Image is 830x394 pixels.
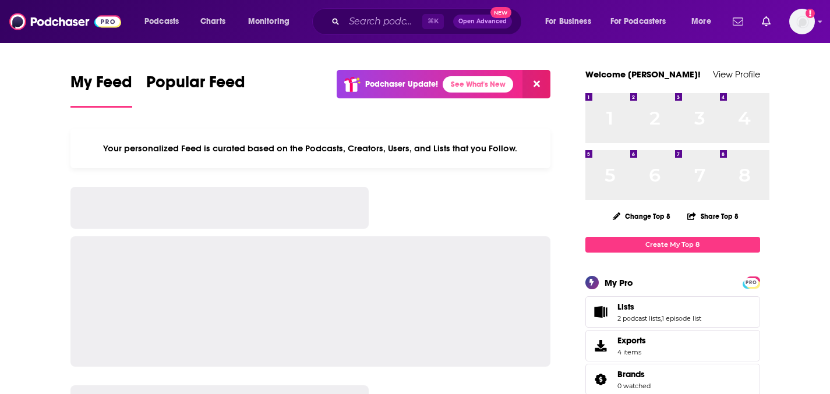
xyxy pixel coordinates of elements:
[136,12,194,31] button: open menu
[789,9,815,34] img: User Profile
[589,338,613,354] span: Exports
[589,371,613,388] a: Brands
[9,10,121,33] img: Podchaser - Follow, Share and Rate Podcasts
[70,72,132,99] span: My Feed
[585,330,760,361] a: Exports
[605,277,633,288] div: My Pro
[617,348,646,356] span: 4 items
[687,205,739,228] button: Share Top 8
[585,237,760,253] a: Create My Top 8
[490,7,511,18] span: New
[617,301,701,312] a: Lists
[683,12,726,31] button: open menu
[617,369,645,379] span: Brands
[757,12,775,31] a: Show notifications dropdown
[458,19,507,24] span: Open Advanced
[713,69,760,80] a: View Profile
[193,12,232,31] a: Charts
[789,9,815,34] button: Show profile menu
[537,12,606,31] button: open menu
[200,13,225,30] span: Charts
[617,369,651,379] a: Brands
[691,13,711,30] span: More
[617,301,634,312] span: Lists
[661,314,662,322] span: ,
[617,335,646,346] span: Exports
[70,129,551,168] div: Your personalized Feed is curated based on the Podcasts, Creators, Users, and Lists that you Follow.
[617,314,661,322] a: 2 podcast lists
[146,72,245,108] a: Popular Feed
[603,12,683,31] button: open menu
[323,8,533,35] div: Search podcasts, credits, & more...
[453,15,512,29] button: Open AdvancedNew
[70,72,132,108] a: My Feed
[443,76,513,93] a: See What's New
[662,314,701,322] a: 1 episode list
[610,13,666,30] span: For Podcasters
[744,277,758,286] a: PRO
[617,382,651,390] a: 0 watched
[728,12,748,31] a: Show notifications dropdown
[585,296,760,328] span: Lists
[146,72,245,99] span: Popular Feed
[240,12,305,31] button: open menu
[365,79,438,89] p: Podchaser Update!
[248,13,289,30] span: Monitoring
[422,14,444,29] span: ⌘ K
[589,304,613,320] a: Lists
[744,278,758,287] span: PRO
[789,9,815,34] span: Logged in as kindrieri
[606,209,678,223] button: Change Top 8
[144,13,179,30] span: Podcasts
[344,12,422,31] input: Search podcasts, credits, & more...
[806,9,815,18] svg: Add a profile image
[585,69,701,80] a: Welcome [PERSON_NAME]!
[545,13,591,30] span: For Business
